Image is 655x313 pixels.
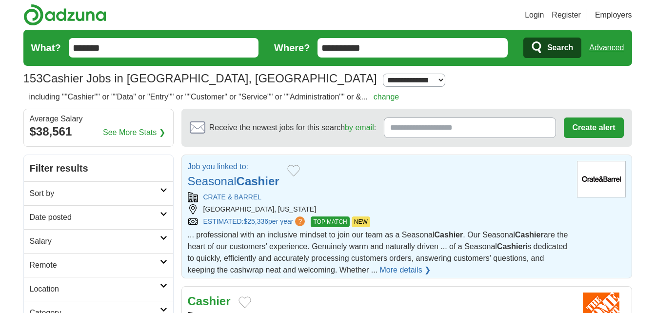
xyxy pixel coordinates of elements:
[188,161,279,173] p: Job you linked to:
[103,127,165,138] a: See More Stats ❯
[595,9,632,21] a: Employers
[24,155,173,181] h2: Filter results
[589,38,624,58] a: Advanced
[352,216,370,227] span: NEW
[295,216,305,226] span: ?
[237,175,279,188] strong: Cashier
[24,253,173,277] a: Remote
[24,277,173,301] a: Location
[203,193,262,201] a: CRATE & BARREL
[380,264,431,276] a: More details ❯
[30,259,160,271] h2: Remote
[30,115,167,123] div: Average Salary
[374,93,399,101] a: change
[24,205,173,229] a: Date posted
[515,231,544,239] strong: Cashier
[547,38,573,58] span: Search
[311,216,349,227] span: TOP MATCH
[24,229,173,253] a: Salary
[209,122,376,134] span: Receive the newest jobs for this search :
[274,40,310,55] label: Where?
[30,283,160,295] h2: Location
[30,123,167,140] div: $38,561
[188,294,231,308] a: Cashier
[525,9,544,21] a: Login
[203,216,307,227] a: ESTIMATED:$25,336per year?
[23,70,43,87] span: 153
[577,161,626,197] img: Crate & Barrel logo
[552,9,581,21] a: Register
[523,38,581,58] button: Search
[345,123,374,132] a: by email
[497,242,526,251] strong: Cashier
[23,72,377,85] h1: Cashier Jobs in [GEOGRAPHIC_DATA], [GEOGRAPHIC_DATA]
[23,4,106,26] img: Adzuna logo
[30,188,160,199] h2: Sort by
[188,175,279,188] a: SeasonalCashier
[243,217,268,225] span: $25,336
[29,91,399,103] h2: including ""Cashier"" or ""Data" or "Entry"" or ""Customer" or "Service"" or ""Administration"" o...
[188,231,568,274] span: ... professional with an inclusive mindset to join our team as a Seasonal . Our Seasonal are the ...
[564,117,623,138] button: Create alert
[30,235,160,247] h2: Salary
[31,40,61,55] label: What?
[24,181,173,205] a: Sort by
[238,296,251,308] button: Add to favorite jobs
[188,204,569,215] div: [GEOGRAPHIC_DATA], [US_STATE]
[30,212,160,223] h2: Date posted
[435,231,463,239] strong: Cashier
[287,165,300,176] button: Add to favorite jobs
